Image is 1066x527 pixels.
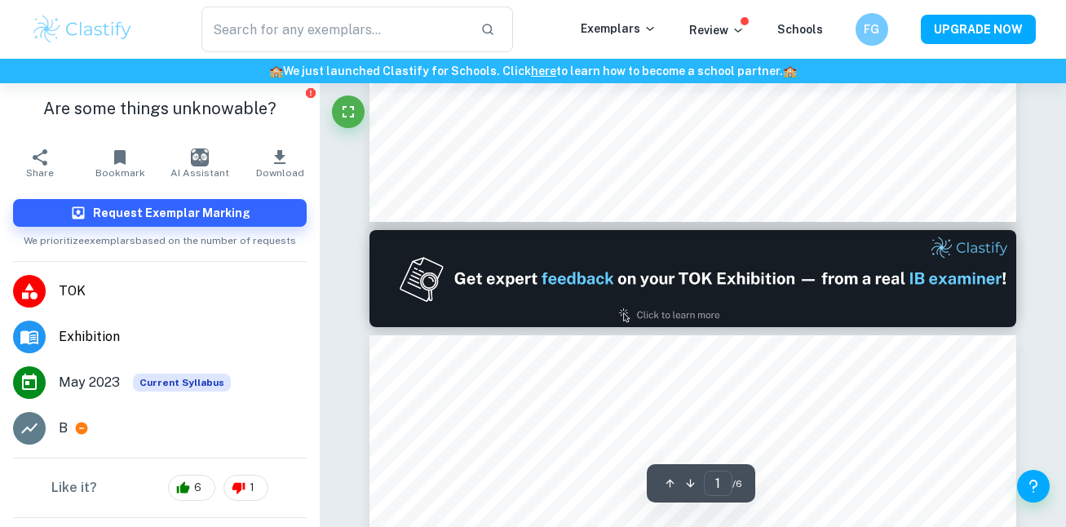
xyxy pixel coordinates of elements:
[93,204,250,222] h6: Request Exemplar Marking
[13,96,307,121] h1: Are some things unknowable?
[13,199,307,227] button: Request Exemplar Marking
[59,327,307,347] span: Exhibition
[689,21,745,39] p: Review
[241,480,263,496] span: 1
[201,7,468,52] input: Search for any exemplars...
[862,20,881,38] h6: FG
[80,140,160,186] button: Bookmark
[369,230,1016,327] img: Ad
[269,64,283,77] span: 🏫
[856,13,888,46] button: FG
[168,475,215,501] div: 6
[921,15,1036,44] button: UPGRADE NOW
[59,281,307,301] span: TOK
[170,167,229,179] span: AI Assistant
[223,475,268,501] div: 1
[777,23,823,36] a: Schools
[24,227,296,248] span: We prioritize exemplars based on the number of requests
[3,62,1063,80] h6: We just launched Clastify for Schools. Click to learn how to become a school partner.
[59,418,68,438] p: B
[531,64,556,77] a: here
[59,373,120,392] span: May 2023
[133,374,231,392] div: This exemplar is based on the current syllabus. Feel free to refer to it for inspiration/ideas wh...
[185,480,210,496] span: 6
[783,64,797,77] span: 🏫
[240,140,320,186] button: Download
[160,140,240,186] button: AI Assistant
[133,374,231,392] span: Current Syllabus
[51,478,97,498] h6: Like it?
[191,148,209,166] img: AI Assistant
[31,13,135,46] img: Clastify logo
[581,20,657,38] p: Exemplars
[1017,470,1050,503] button: Help and Feedback
[332,95,365,128] button: Fullscreen
[732,476,742,491] span: / 6
[256,167,304,179] span: Download
[95,167,145,179] span: Bookmark
[304,86,316,99] button: Report issue
[26,167,54,179] span: Share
